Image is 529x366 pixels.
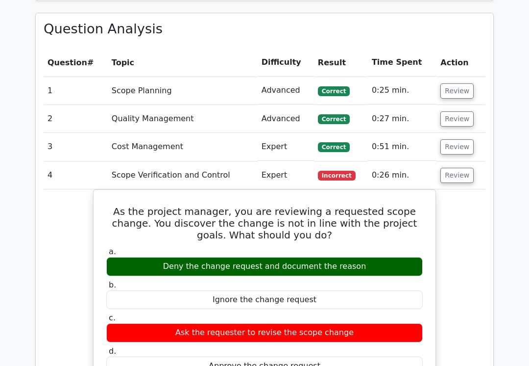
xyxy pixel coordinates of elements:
[318,142,350,152] span: Correct
[106,290,423,310] div: Ignore the change request
[108,49,258,77] th: Topic
[318,86,350,96] span: Correct
[108,161,258,189] td: Scope Verification and Control
[258,105,314,133] td: Advanced
[106,323,423,342] div: Ask the requester to revise the scope change
[44,49,108,77] th: #
[105,206,424,241] h5: As the project manager, you are reviewing a requested scope change. You discover the change is no...
[440,83,474,99] button: Review
[318,114,350,124] span: Correct
[318,171,356,181] span: Incorrect
[368,133,436,161] td: 0:51 min.
[106,257,423,276] div: Deny the change request and document the reason
[108,133,258,161] td: Cost Management
[258,161,314,189] td: Expert
[436,49,485,77] th: Action
[109,247,116,256] span: a.
[258,77,314,105] td: Advanced
[368,105,436,133] td: 0:27 min.
[108,105,258,133] td: Quality Management
[440,168,474,183] button: Review
[258,133,314,161] td: Expert
[440,139,474,155] button: Review
[258,49,314,77] th: Difficulty
[368,77,436,105] td: 0:25 min.
[368,161,436,189] td: 0:26 min.
[44,133,108,161] td: 3
[44,21,485,37] h3: Question Analysis
[109,313,116,322] span: c.
[109,280,116,289] span: b.
[48,58,87,67] span: Question
[44,105,108,133] td: 2
[44,77,108,105] td: 1
[440,111,474,127] button: Review
[109,346,116,356] span: d.
[314,49,368,77] th: Result
[368,49,436,77] th: Time Spent
[44,161,108,189] td: 4
[108,77,258,105] td: Scope Planning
